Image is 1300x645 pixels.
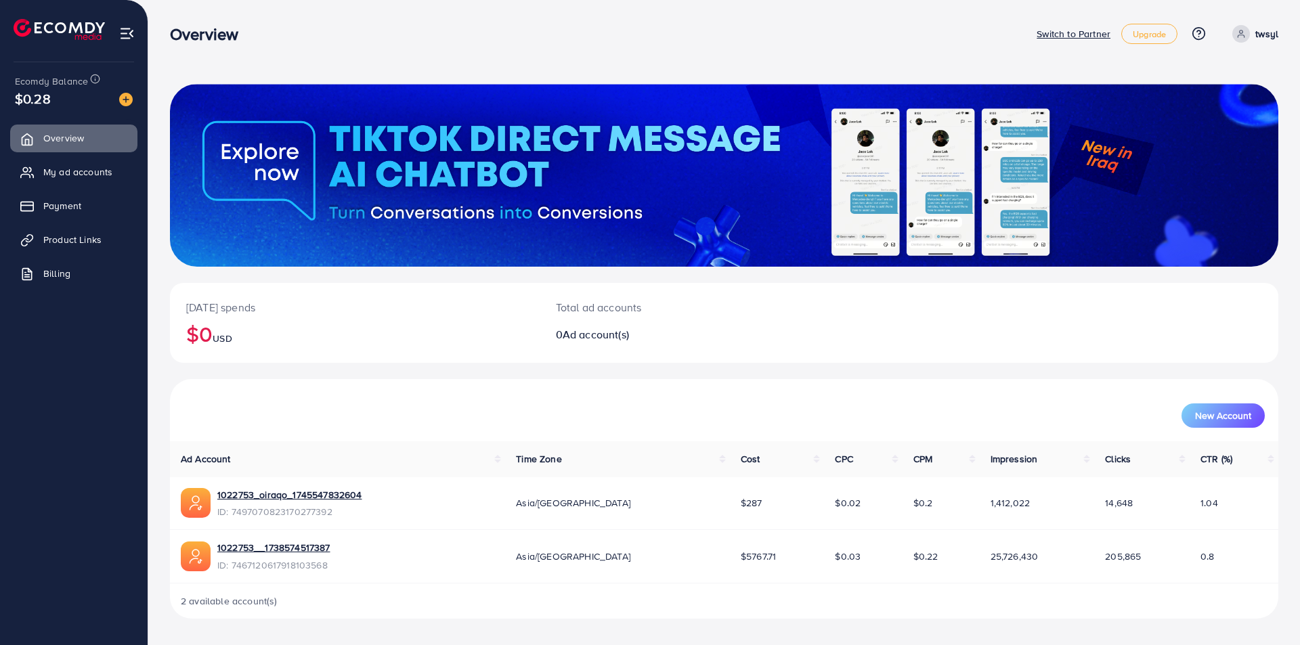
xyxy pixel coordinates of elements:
span: Overview [43,131,84,145]
h2: $0 [186,321,523,347]
span: $0.2 [913,496,933,510]
span: Impression [991,452,1038,466]
span: $5767.71 [741,550,776,563]
span: Asia/[GEOGRAPHIC_DATA] [516,550,630,563]
span: $0.03 [835,550,861,563]
h2: 0 [556,328,800,341]
span: 2 available account(s) [181,594,278,608]
span: New Account [1195,411,1251,420]
p: Switch to Partner [1037,26,1110,42]
span: $287 [741,496,762,510]
span: Product Links [43,233,102,246]
span: ID: 7497070823170277392 [217,505,362,518]
span: CTR (%) [1200,452,1232,466]
span: $0.28 [15,89,51,108]
span: Time Zone [516,452,561,466]
span: CPC [835,452,852,466]
span: My ad accounts [43,165,112,179]
img: logo [14,19,105,40]
span: Asia/[GEOGRAPHIC_DATA] [516,496,630,510]
a: Payment [10,192,137,219]
span: Ecomdy Balance [15,74,88,88]
span: Ad account(s) [563,327,629,342]
p: [DATE] spends [186,299,523,315]
span: Cost [741,452,760,466]
h3: Overview [170,24,249,44]
span: $0.22 [913,550,938,563]
span: 1.04 [1200,496,1218,510]
span: Upgrade [1133,30,1166,39]
span: CPM [913,452,932,466]
a: Overview [10,125,137,152]
a: 1022753_oiraqo_1745547832604 [217,488,362,502]
a: Upgrade [1121,24,1177,44]
span: 1,412,022 [991,496,1030,510]
span: 14,648 [1105,496,1133,510]
p: Total ad accounts [556,299,800,315]
a: 1022753__1738574517387 [217,541,330,554]
img: ic-ads-acc.e4c84228.svg [181,488,211,518]
span: USD [213,332,232,345]
span: Ad Account [181,452,231,466]
p: twsyl [1255,26,1278,42]
span: 0.8 [1200,550,1214,563]
button: New Account [1182,403,1265,428]
span: Billing [43,267,70,280]
img: image [119,93,133,106]
a: Product Links [10,226,137,253]
span: Clicks [1105,452,1131,466]
img: menu [119,26,135,41]
span: 205,865 [1105,550,1141,563]
span: 25,726,430 [991,550,1039,563]
span: Payment [43,199,81,213]
a: Billing [10,260,137,287]
img: ic-ads-acc.e4c84228.svg [181,541,211,571]
a: twsyl [1227,25,1278,43]
iframe: Chat [1242,584,1290,635]
span: $0.02 [835,496,861,510]
a: My ad accounts [10,158,137,185]
span: ID: 7467120617918103568 [217,558,330,572]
